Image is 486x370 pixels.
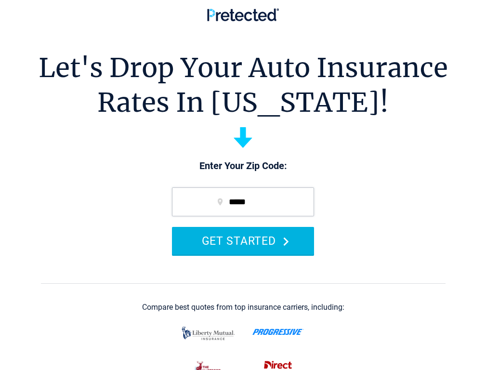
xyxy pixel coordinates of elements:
[172,227,314,254] button: GET STARTED
[179,322,237,345] img: liberty
[162,159,324,173] p: Enter Your Zip Code:
[172,187,314,216] input: zip code
[142,303,344,312] div: Compare best quotes from top insurance carriers, including:
[207,8,279,21] img: Pretected Logo
[252,329,304,335] img: progressive
[39,51,448,120] h1: Let's Drop Your Auto Insurance Rates In [US_STATE]!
